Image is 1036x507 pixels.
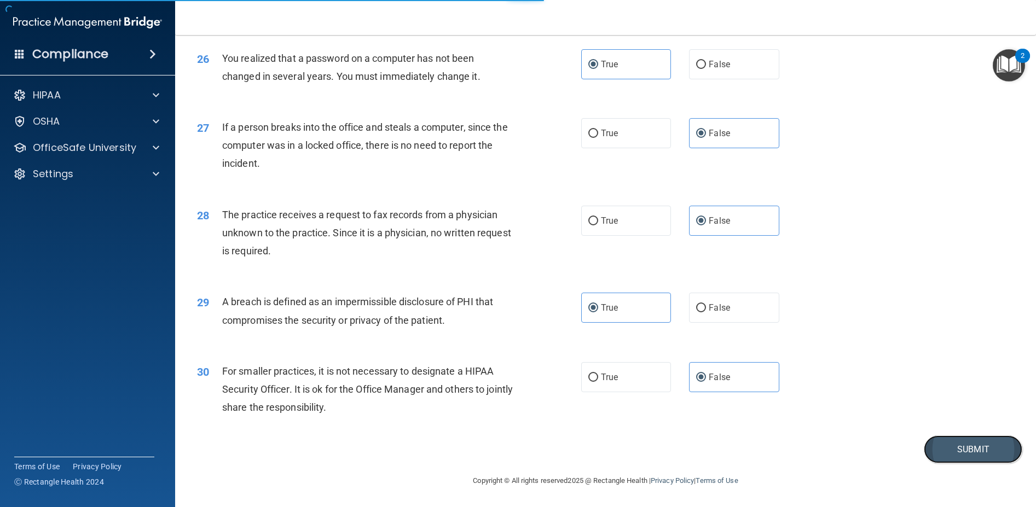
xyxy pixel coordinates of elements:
[696,217,706,225] input: False
[696,476,738,485] a: Terms of Use
[222,296,493,325] span: A breach is defined as an impermissible disclosure of PHI that compromises the security or privac...
[13,11,162,33] img: PMB logo
[696,304,706,312] input: False
[197,365,209,378] span: 30
[33,115,60,128] p: OSHA
[32,46,108,62] h4: Compliance
[588,217,598,225] input: True
[601,59,618,69] span: True
[33,167,73,180] p: Settings
[601,128,618,138] span: True
[406,463,806,498] div: Copyright © All rights reserved 2025 @ Rectangle Health | |
[588,130,598,138] input: True
[1021,56,1025,70] div: 2
[222,53,481,82] span: You realized that a password on a computer has not been changed in several years. You must immedi...
[993,49,1025,81] button: Open Resource Center, 2 new notifications
[13,115,159,128] a: OSHA
[13,141,159,154] a: OfficeSafe University
[601,215,618,226] span: True
[222,209,511,257] span: The practice receives a request to fax records from a physician unknown to the practice. Since it...
[222,365,513,413] span: For smaller practices, it is not necessary to designate a HIPAA Security Officer. It is ok for th...
[14,476,104,487] span: Ⓒ Rectangle Health 2024
[197,296,209,309] span: 29
[696,374,706,382] input: False
[14,461,60,472] a: Terms of Use
[33,141,136,154] p: OfficeSafe University
[588,304,598,312] input: True
[197,209,209,222] span: 28
[709,215,730,226] span: False
[197,121,209,135] span: 27
[601,372,618,382] span: True
[696,61,706,69] input: False
[924,435,1022,463] button: Submit
[601,302,618,313] span: True
[588,61,598,69] input: True
[709,128,730,138] span: False
[709,59,730,69] span: False
[696,130,706,138] input: False
[709,302,730,313] span: False
[13,89,159,102] a: HIPAA
[197,53,209,66] span: 26
[651,476,694,485] a: Privacy Policy
[222,121,508,169] span: If a person breaks into the office and steals a computer, since the computer was in a locked offi...
[588,374,598,382] input: True
[33,89,61,102] p: HIPAA
[73,461,122,472] a: Privacy Policy
[13,167,159,180] a: Settings
[709,372,730,382] span: False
